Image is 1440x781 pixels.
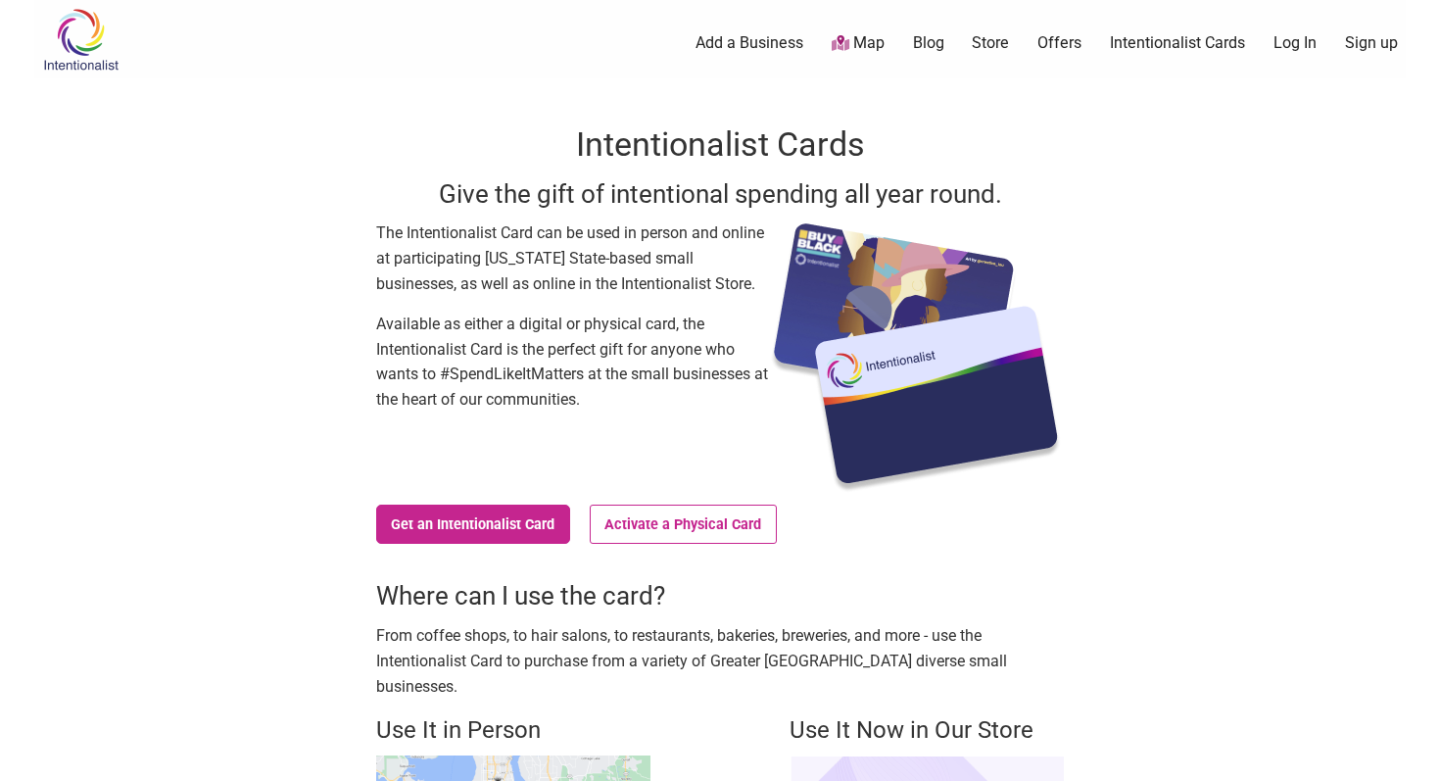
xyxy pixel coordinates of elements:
h3: Where can I use the card? [376,578,1064,613]
h1: Intentionalist Cards [376,122,1064,169]
a: Add a Business [696,32,803,54]
p: Available as either a digital or physical card, the Intentionalist Card is the perfect gift for a... [376,312,768,412]
a: Intentionalist Cards [1110,32,1245,54]
a: Map [832,32,885,55]
h4: Use It in Person [376,714,650,748]
p: From coffee shops, to hair salons, to restaurants, bakeries, breweries, and more - use the Intent... [376,623,1064,699]
h4: Use It Now in Our Store [790,714,1064,748]
h3: Give the gift of intentional spending all year round. [376,176,1064,212]
a: Log In [1273,32,1317,54]
a: Offers [1037,32,1081,54]
img: Intentionalist Card [768,220,1064,495]
img: Intentionalist [34,8,127,72]
a: Sign up [1345,32,1398,54]
a: Activate a Physical Card [590,505,777,544]
a: Get an Intentionalist Card [376,505,570,544]
a: Store [972,32,1009,54]
a: Blog [913,32,944,54]
p: The Intentionalist Card can be used in person and online at participating [US_STATE] State-based ... [376,220,768,296]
